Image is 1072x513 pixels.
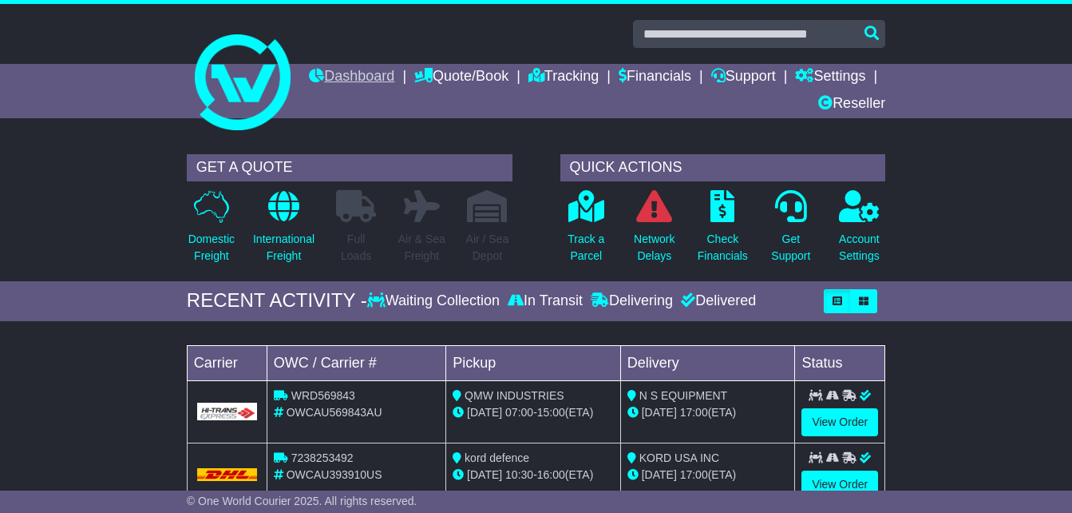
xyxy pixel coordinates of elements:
[627,404,789,421] div: (ETA)
[287,406,382,419] span: OWCAU569843AU
[187,495,417,507] span: © One World Courier 2025. All rights reserved.
[504,292,587,310] div: In Transit
[537,468,565,481] span: 16:00
[680,406,708,419] span: 17:00
[197,468,257,481] img: DHL.png
[505,468,533,481] span: 10:30
[467,406,502,419] span: [DATE]
[446,345,621,380] td: Pickup
[697,189,749,273] a: CheckFinancials
[567,189,605,273] a: Track aParcel
[291,451,354,464] span: 7238253492
[309,64,394,91] a: Dashboard
[453,404,614,421] div: - (ETA)
[711,64,776,91] a: Support
[187,154,512,181] div: GET A QUOTE
[187,345,267,380] td: Carrier
[770,189,811,273] a: GetSupport
[453,467,614,483] div: - (ETA)
[465,389,564,402] span: QMW INDUSTRIES
[677,292,756,310] div: Delivered
[698,231,748,264] p: Check Financials
[639,451,719,464] span: KORD USA INC
[252,189,315,273] a: InternationalFreight
[642,406,677,419] span: [DATE]
[568,231,604,264] p: Track a Parcel
[187,289,367,312] div: RECENT ACTIVITY -
[619,64,691,91] a: Financials
[466,231,509,264] p: Air / Sea Depot
[528,64,599,91] a: Tracking
[560,154,886,181] div: QUICK ACTIONS
[639,389,727,402] span: N S EQUIPMENT
[680,468,708,481] span: 17:00
[367,292,504,310] div: Waiting Collection
[188,231,235,264] p: Domestic Freight
[642,468,677,481] span: [DATE]
[336,231,376,264] p: Full Loads
[291,389,355,402] span: WRD569843
[627,467,789,483] div: (ETA)
[771,231,810,264] p: Get Support
[267,345,445,380] td: OWC / Carrier #
[414,64,508,91] a: Quote/Book
[537,406,565,419] span: 15:00
[287,468,382,481] span: OWCAU393910US
[838,189,880,273] a: AccountSettings
[795,345,885,380] td: Status
[188,189,235,273] a: DomesticFreight
[398,231,445,264] p: Air & Sea Freight
[633,189,675,273] a: NetworkDelays
[839,231,880,264] p: Account Settings
[587,292,677,310] div: Delivering
[801,408,878,436] a: View Order
[795,64,865,91] a: Settings
[467,468,502,481] span: [DATE]
[253,231,314,264] p: International Freight
[620,345,795,380] td: Delivery
[801,471,878,499] a: View Order
[634,231,674,264] p: Network Delays
[505,406,533,419] span: 07:00
[197,403,257,420] img: GetCarrierServiceLogo
[465,451,529,464] span: kord defence
[818,91,885,118] a: Reseller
